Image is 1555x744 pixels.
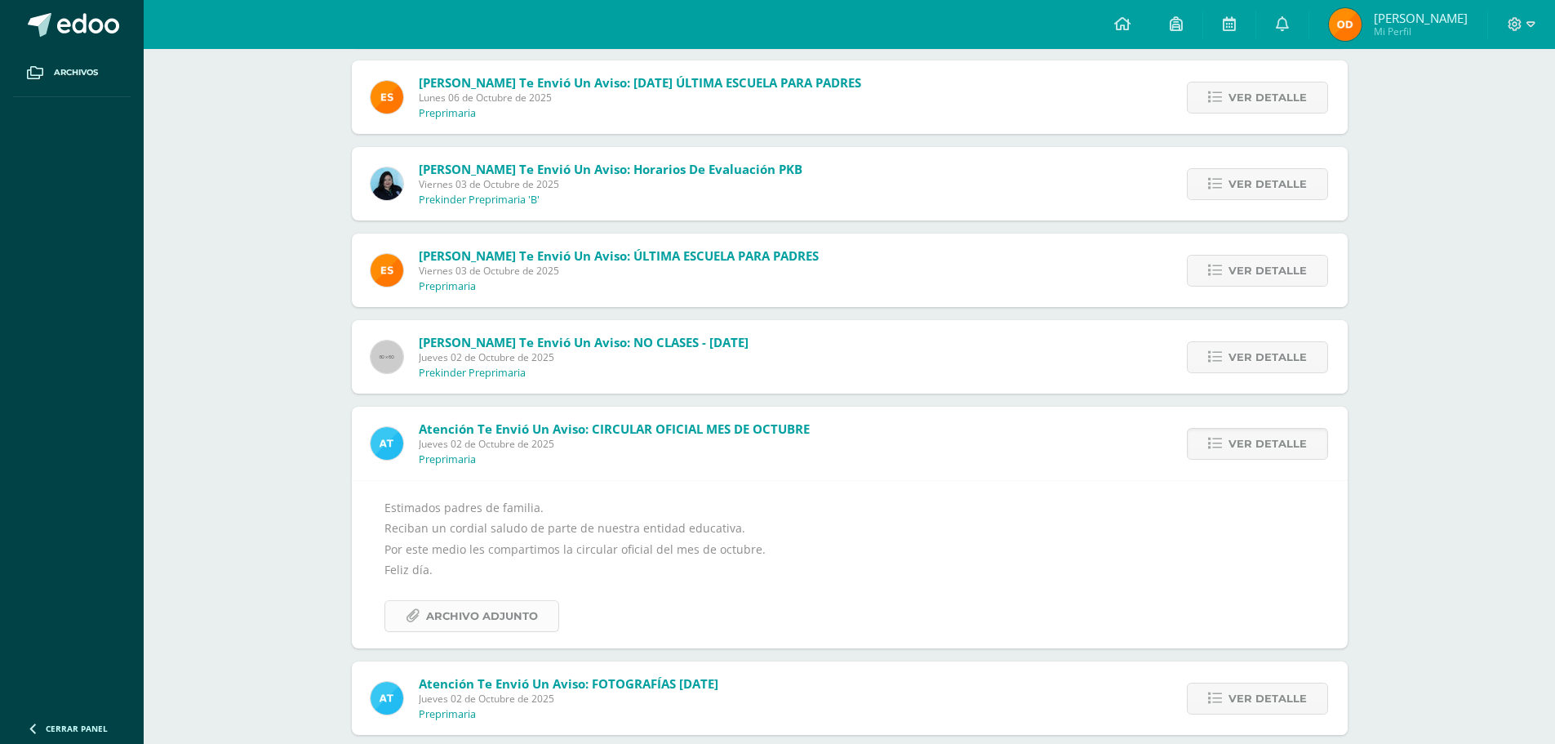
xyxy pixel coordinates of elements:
[419,692,718,706] span: Jueves 02 de Octubre de 2025
[371,167,403,200] img: 0ec1db5f62156b052767e68aebe352a6.png
[419,161,802,177] span: [PERSON_NAME] te envió un aviso: Horarios de Evaluación PKB
[54,66,98,79] span: Archivos
[371,682,403,715] img: 9fc725f787f6a993fc92a288b7a8b70c.png
[419,350,749,364] span: Jueves 02 de Octubre de 2025
[384,497,1315,632] div: Estimados padres de familia. Reciban un cordial saludo de parte de nuestra entidad educativa. Por...
[371,427,403,460] img: 9fc725f787f6a993fc92a288b7a8b70c.png
[1374,25,1468,38] span: Mi Perfil
[1228,342,1307,372] span: Ver detalle
[1228,684,1307,714] span: Ver detalle
[1228,256,1307,286] span: Ver detalle
[419,194,540,207] p: Prekinder Preprimaria 'B'
[1329,8,1362,41] img: 3e56b1d19a459497f8f39bef68893cda.png
[419,74,861,91] span: [PERSON_NAME] te envió un aviso: [DATE] ÚLTIMA ESCUELA PARA PADRES
[46,723,108,734] span: Cerrar panel
[419,708,476,721] p: Preprimaria
[1228,82,1307,113] span: Ver detalle
[426,601,538,631] span: Archivo Adjunto
[419,675,718,692] span: Atención te envió un aviso: FOTOGRAFÍAS [DATE]
[419,107,476,120] p: Preprimaria
[419,334,749,350] span: [PERSON_NAME] te envió un aviso: NO CLASES - [DATE]
[419,453,476,466] p: Preprimaria
[419,247,819,264] span: [PERSON_NAME] te envió un aviso: ÚLTIMA ESCUELA PARA PADRES
[371,254,403,287] img: 4ba0fbdb24318f1bbd103ebd070f4524.png
[419,421,810,437] span: Atención te envió un aviso: CIRCULAR OFICIAL MES DE OCTUBRE
[419,367,526,380] p: Prekinder Preprimaria
[419,437,810,451] span: Jueves 02 de Octubre de 2025
[371,341,403,373] img: 60x60
[419,91,861,105] span: Lunes 06 de Octubre de 2025
[419,264,819,278] span: Viernes 03 de Octubre de 2025
[1228,169,1307,199] span: Ver detalle
[419,280,476,293] p: Preprimaria
[371,81,403,114] img: 4ba0fbdb24318f1bbd103ebd070f4524.png
[419,177,802,191] span: Viernes 03 de Octubre de 2025
[1228,429,1307,459] span: Ver detalle
[384,600,559,632] a: Archivo Adjunto
[1374,10,1468,26] span: [PERSON_NAME]
[13,49,131,97] a: Archivos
